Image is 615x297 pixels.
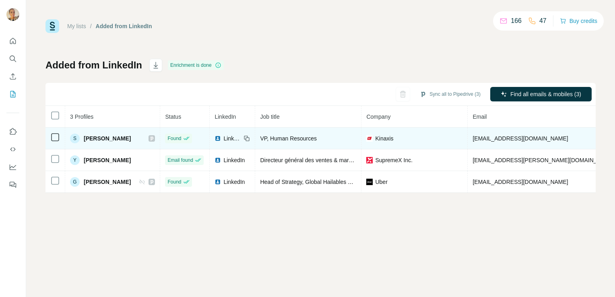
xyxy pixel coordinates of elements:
div: Added from LinkedIn [96,22,152,30]
span: Found [167,178,181,186]
p: 47 [539,16,547,26]
li: / [90,22,92,30]
img: LinkedIn logo [215,179,221,185]
button: Buy credits [560,15,597,27]
span: LinkedIn [223,156,245,164]
button: Feedback [6,177,19,192]
span: Company [366,113,390,120]
span: Status [165,113,181,120]
div: G [70,177,80,187]
button: Find all emails & mobiles (3) [490,87,592,101]
span: Head of Strategy, Global Hailables Portfolio [260,179,368,185]
img: Avatar [6,8,19,21]
span: [PERSON_NAME] [84,156,131,164]
button: Sync all to Pipedrive (3) [414,88,486,100]
span: LinkedIn [223,178,245,186]
span: SupremeX Inc. [375,156,413,164]
img: company-logo [366,179,373,185]
h1: Added from LinkedIn [45,59,142,72]
button: Use Surfe on LinkedIn [6,124,19,139]
span: Find all emails & mobiles (3) [510,90,581,98]
button: Quick start [6,34,19,48]
span: Email found [167,157,193,164]
span: Email [473,113,487,120]
img: Surfe Logo [45,19,59,33]
a: My lists [67,23,86,29]
span: VP, Human Resources [260,135,317,142]
button: My lists [6,87,19,101]
img: LinkedIn logo [215,157,221,163]
span: Job title [260,113,279,120]
span: [PERSON_NAME] [84,134,131,142]
span: LinkedIn [215,113,236,120]
button: Use Surfe API [6,142,19,157]
span: LinkedIn [223,134,241,142]
span: Uber [375,178,387,186]
button: Search [6,52,19,66]
span: Kinaxis [375,134,393,142]
div: S [70,134,80,143]
span: 3 Profiles [70,113,93,120]
span: [PERSON_NAME] [84,178,131,186]
div: Enrichment is done [168,60,224,70]
img: company-logo [366,135,373,142]
button: Dashboard [6,160,19,174]
div: Y [70,155,80,165]
p: 166 [511,16,522,26]
img: LinkedIn logo [215,135,221,142]
span: [EMAIL_ADDRESS][DOMAIN_NAME] [473,179,568,185]
button: Enrich CSV [6,69,19,84]
span: [EMAIL_ADDRESS][PERSON_NAME][DOMAIN_NAME] [473,157,614,163]
span: Directeur général des ventes & marketing [260,157,364,163]
img: company-logo [366,157,373,163]
span: Found [167,135,181,142]
span: [EMAIL_ADDRESS][DOMAIN_NAME] [473,135,568,142]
